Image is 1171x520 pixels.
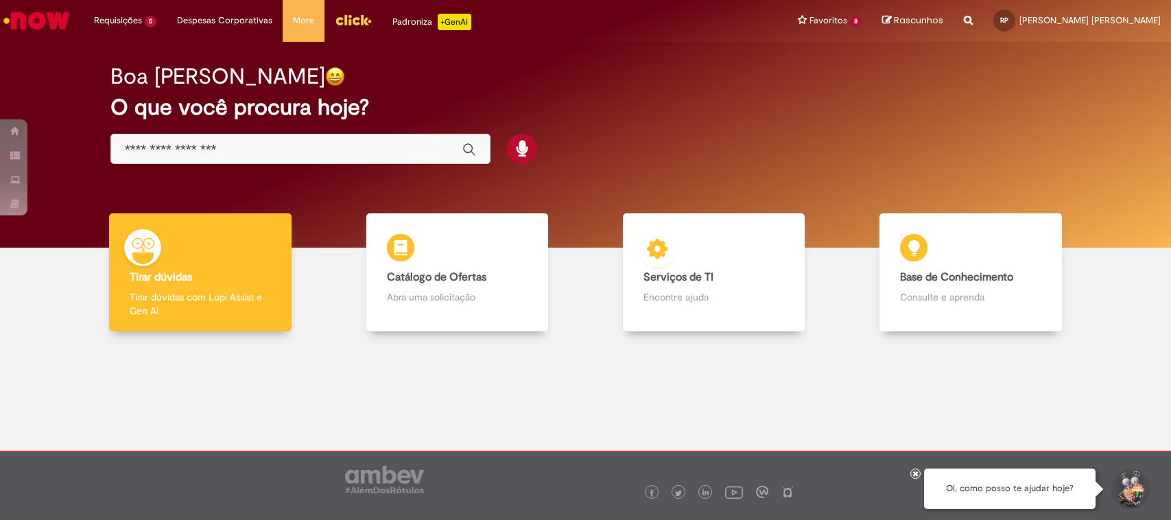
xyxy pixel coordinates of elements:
div: Oi, como posso te ajudar hoje? [924,469,1096,509]
span: Despesas Corporativas [177,14,272,27]
img: logo_footer_workplace.png [756,486,768,498]
img: click_logo_yellow_360x200.png [335,10,372,30]
a: Serviços de TI Encontre ajuda [586,213,842,332]
a: Rascunhos [882,14,943,27]
img: logo_footer_ambev_rotulo_gray.png [345,466,424,493]
img: logo_footer_youtube.png [725,483,743,501]
span: Requisições [94,14,142,27]
b: Serviços de TI [643,270,713,284]
span: [PERSON_NAME] [PERSON_NAME] [1019,14,1161,26]
img: logo_footer_facebook.png [648,490,655,497]
a: Tirar dúvidas Tirar dúvidas com Lupi Assist e Gen Ai [72,213,329,332]
b: Catálogo de Ofertas [387,270,486,284]
span: RP [1000,16,1008,25]
span: 5 [145,16,156,27]
a: Base de Conhecimento Consulte e aprenda [842,213,1099,332]
a: Catálogo de Ofertas Abra uma solicitação [329,213,585,332]
p: +GenAi [438,14,471,30]
p: Tirar dúvidas com Lupi Assist e Gen Ai [130,290,270,318]
p: Consulte e aprenda [900,290,1041,304]
span: 8 [850,16,862,27]
p: Encontre ajuda [643,290,784,304]
h2: Boa [PERSON_NAME] [110,64,325,88]
b: Base de Conhecimento [900,270,1013,284]
img: logo_footer_naosei.png [781,486,794,498]
span: Favoritos [809,14,847,27]
span: Rascunhos [894,14,943,27]
h2: O que você procura hoje? [110,95,1061,119]
img: happy-face.png [325,67,345,86]
b: Tirar dúvidas [130,270,192,284]
span: More [293,14,314,27]
img: logo_footer_twitter.png [675,490,682,497]
img: ServiceNow [1,7,72,34]
p: Abra uma solicitação [387,290,528,304]
button: Iniciar Conversa de Suporte [1109,469,1150,510]
img: logo_footer_linkedin.png [702,489,709,497]
div: Padroniza [392,14,471,30]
